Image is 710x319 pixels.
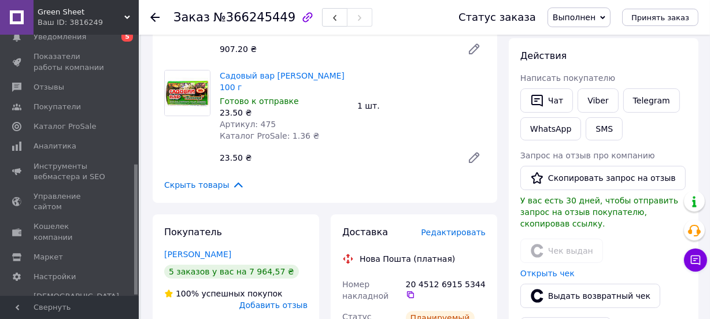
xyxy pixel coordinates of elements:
a: Садовый вар [PERSON_NAME] 100 г [220,71,345,92]
button: Чат с покупателем [684,248,707,272]
span: Заказ [173,10,210,24]
span: Настройки [34,272,76,282]
a: Открыть чек [520,269,575,278]
span: Покупатели [34,102,81,112]
a: Telegram [623,88,680,113]
button: SMS [586,117,623,140]
span: Действия [520,50,567,61]
button: Выдать возвратный чек [520,284,660,308]
div: Ваш ID: 3816249 [38,17,139,28]
span: Артикул: 475 [220,120,276,129]
img: Садовый вар Живица 100 г [165,71,210,116]
a: [PERSON_NAME] [164,250,231,259]
div: 20 4512 6915 5344 [406,279,486,299]
span: Готово к отправке [220,97,299,106]
span: Скрыть товары [164,179,245,191]
span: Green Sheet [38,7,124,17]
button: Принять заказ [622,9,698,26]
span: Каталог ProSale [34,121,96,132]
span: Редактировать [421,228,486,237]
span: Каталог ProSale: 1.36 ₴ [220,131,319,140]
span: Показатели работы компании [34,51,107,72]
div: 1 шт. [353,98,490,114]
span: Инструменты вебмастера и SEO [34,161,107,182]
span: Доставка [342,227,388,238]
span: Запрос на отзыв про компанию [520,151,655,160]
span: №366245449 [213,10,295,24]
a: Редактировать [463,38,486,61]
span: Кошелек компании [34,221,107,242]
span: 100% [176,289,199,298]
span: Управление сайтом [34,191,107,212]
span: Отзывы [34,82,64,92]
span: Добавить отзыв [239,301,308,310]
div: успешных покупок [164,288,283,299]
span: Номер накладной [342,280,389,301]
button: Чат [520,88,573,113]
span: Написать покупателю [520,73,615,83]
span: Выполнен [553,13,596,22]
span: 5 [121,32,133,42]
div: 23.50 ₴ [220,107,348,118]
button: Скопировать запрос на отзыв [520,166,686,190]
span: Принять заказ [631,13,689,22]
a: Viber [578,88,618,113]
span: Покупатель [164,227,222,238]
span: Аналитика [34,141,76,151]
div: Вернуться назад [150,12,160,23]
div: 5 заказов у вас на 7 964,57 ₴ [164,265,299,279]
span: Уведомления [34,32,86,42]
a: WhatsApp [520,117,581,140]
span: Маркет [34,252,63,262]
div: 907.20 ₴ [215,41,458,57]
div: Нова Пошта (платная) [357,253,458,265]
a: Редактировать [463,146,486,169]
div: Статус заказа [458,12,536,23]
div: 23.50 ₴ [215,150,458,166]
span: У вас есть 30 дней, чтобы отправить запрос на отзыв покупателю, скопировав ссылку. [520,196,678,228]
